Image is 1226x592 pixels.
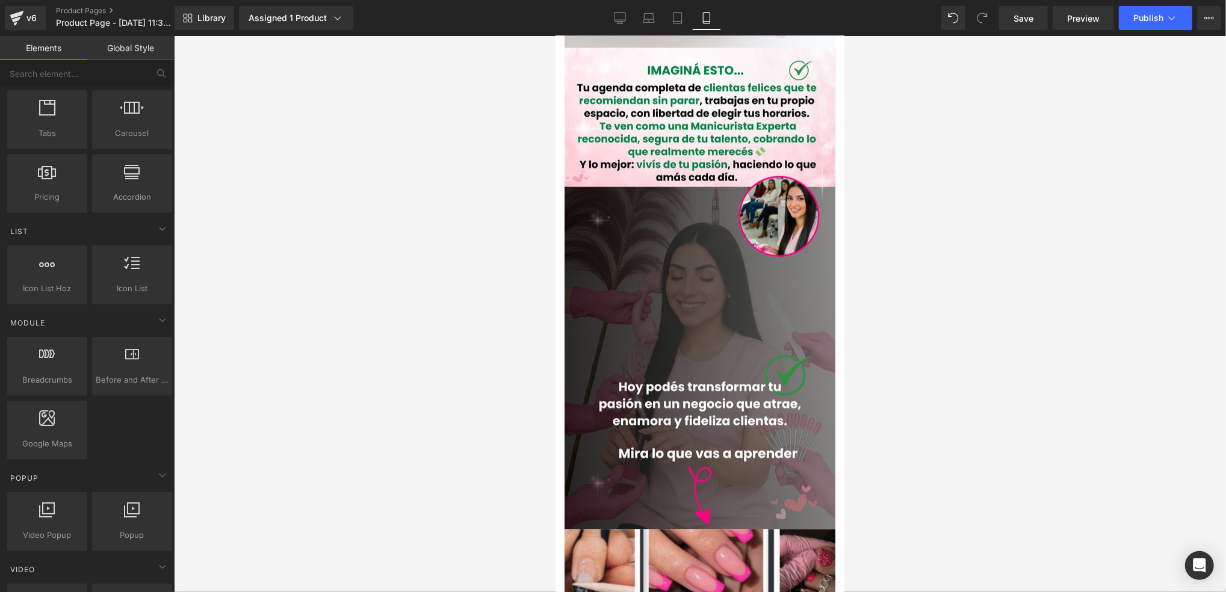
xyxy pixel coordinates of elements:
span: Module [9,317,46,328]
span: Carousel [96,127,169,140]
button: Publish [1119,6,1192,30]
a: Preview [1053,6,1114,30]
a: Tablet [663,6,692,30]
span: Library [197,13,226,23]
div: Assigned 1 Product [249,12,344,24]
button: Undo [941,6,965,30]
span: Preview [1067,12,1100,25]
span: Pricing [11,191,84,203]
span: Before and After Images [96,374,169,386]
span: Breadcrumbs [11,374,84,386]
div: v6 [24,10,39,26]
span: Google Maps [11,437,84,450]
a: Desktop [605,6,634,30]
button: Redo [970,6,994,30]
span: Video [9,564,36,575]
span: Video Popup [11,529,84,541]
span: Publish [1133,13,1163,23]
a: Global Style [87,36,175,60]
span: Popup [96,529,169,541]
span: Popup [9,472,40,484]
button: More [1197,6,1221,30]
a: v6 [5,6,46,30]
a: New Library [175,6,234,30]
a: Product Pages [56,6,194,16]
span: Tabs [11,127,84,140]
span: Product Page - [DATE] 11:38:37 [56,18,172,28]
span: Accordion [96,191,169,203]
span: Save [1014,12,1033,25]
div: Open Intercom Messenger [1185,551,1214,580]
span: Icon List [96,282,169,295]
span: List [9,226,29,237]
a: Mobile [692,6,721,30]
a: Laptop [634,6,663,30]
span: Icon List Hoz [11,282,84,295]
